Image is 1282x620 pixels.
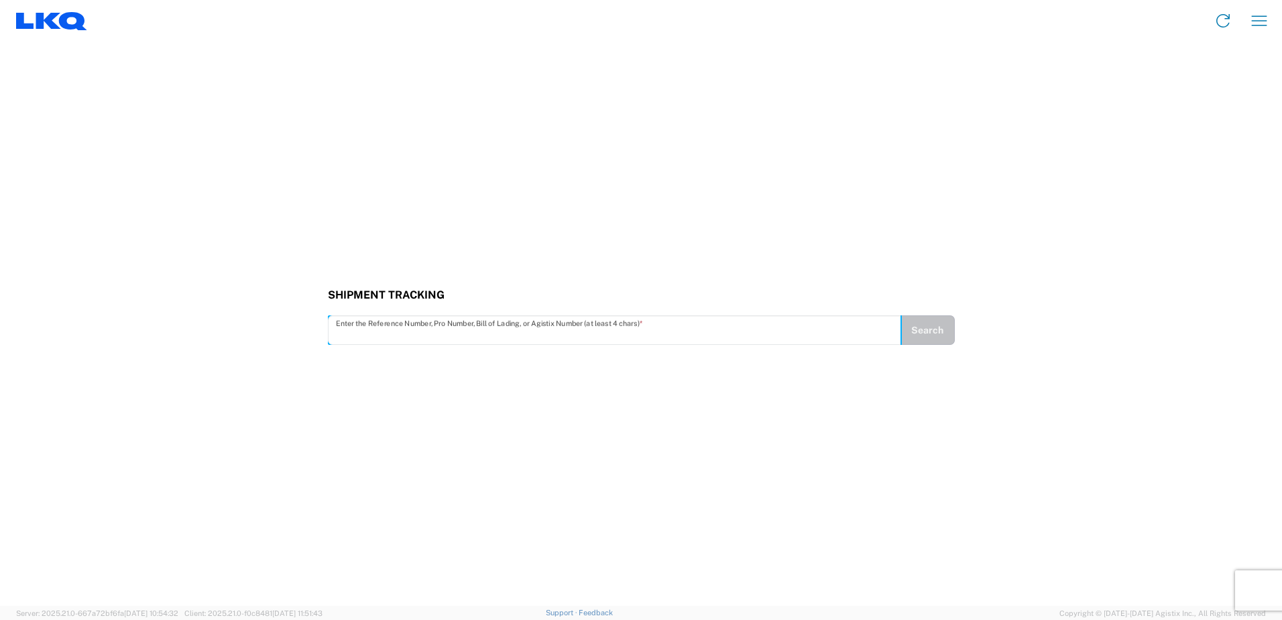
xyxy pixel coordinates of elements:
[272,609,323,617] span: [DATE] 11:51:43
[546,609,579,617] a: Support
[16,609,178,617] span: Server: 2025.21.0-667a72bf6fa
[328,289,955,301] h3: Shipment Tracking
[184,609,323,617] span: Client: 2025.21.0-f0c8481
[1059,607,1266,619] span: Copyright © [DATE]-[DATE] Agistix Inc., All Rights Reserved
[579,609,613,617] a: Feedback
[124,609,178,617] span: [DATE] 10:54:32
